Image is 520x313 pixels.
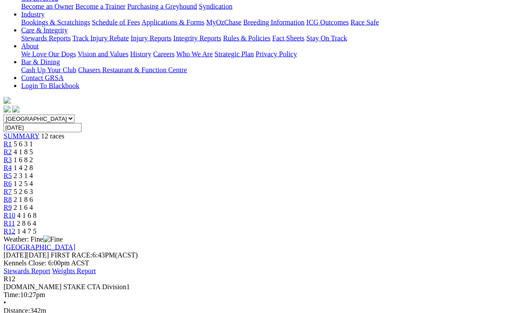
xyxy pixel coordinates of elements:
div: About [21,50,516,58]
div: [DOMAIN_NAME] STAKE CTA Division1 [4,283,516,291]
span: 5 6 3 1 [14,140,33,148]
a: Who We Are [176,50,213,58]
span: 2 1 8 6 [14,196,33,203]
a: R11 [4,220,15,227]
a: Rules & Policies [223,34,271,42]
span: 2 8 6 4 [17,220,36,227]
a: Track Injury Rebate [72,34,129,42]
img: logo-grsa-white.png [4,97,11,104]
img: Fine [43,235,63,243]
a: Integrity Reports [173,34,221,42]
span: 1 2 5 4 [14,180,33,187]
span: 1 4 2 8 [14,164,33,171]
a: Become a Trainer [75,3,126,10]
span: [DATE] [4,251,49,259]
a: Injury Reports [130,34,171,42]
a: R5 [4,172,12,179]
a: Race Safe [350,19,379,26]
div: Kennels Close: 6:00pm ACST [4,259,516,267]
a: Privacy Policy [256,50,297,58]
a: ICG Outcomes [306,19,349,26]
a: Stay On Track [306,34,347,42]
a: Contact GRSA [21,74,63,82]
div: 10:27pm [4,291,516,299]
a: R10 [4,212,15,219]
a: R12 [4,227,15,235]
a: R9 [4,204,12,211]
span: 1 4 7 5 [17,227,37,235]
a: Purchasing a Greyhound [127,3,197,10]
a: Industry [21,11,45,18]
a: Login To Blackbook [21,82,79,89]
a: Schedule of Fees [92,19,140,26]
a: Chasers Restaurant & Function Centre [78,66,187,74]
img: twitter.svg [12,106,19,113]
a: R7 [4,188,12,195]
a: R2 [4,148,12,156]
a: History [130,50,151,58]
a: Weights Report [52,267,96,275]
span: • [4,299,6,306]
a: R8 [4,196,12,203]
a: Stewards Reports [21,34,71,42]
a: Careers [153,50,175,58]
span: 6:43PM(ACST) [51,251,138,259]
span: 4 1 6 8 [17,212,37,219]
span: 1 6 8 2 [14,156,33,164]
span: 4 1 8 5 [14,148,33,156]
img: facebook.svg [4,106,11,113]
a: [GEOGRAPHIC_DATA] [4,243,75,251]
a: Care & Integrity [21,26,68,34]
a: We Love Our Dogs [21,50,76,58]
a: Become an Owner [21,3,74,10]
span: Weather: Fine [4,235,63,243]
span: 2 3 1 4 [14,172,33,179]
a: MyOzChase [206,19,241,26]
a: SUMMARY [4,132,39,140]
div: Bar & Dining [21,66,516,74]
span: 2 1 6 4 [14,204,33,211]
a: R4 [4,164,12,171]
span: Time: [4,291,20,298]
input: Select date [4,123,82,132]
a: R1 [4,140,12,148]
div: Care & Integrity [21,34,516,42]
a: R6 [4,180,12,187]
a: Vision and Values [78,50,128,58]
span: FIRST RACE: [51,251,92,259]
a: Bookings & Scratchings [21,19,90,26]
span: 5 2 6 3 [14,188,33,195]
span: 12 races [41,132,64,140]
a: About [21,42,39,50]
a: Stewards Report [4,267,50,275]
span: R12 [4,275,15,283]
a: R3 [4,156,12,164]
a: Fact Sheets [272,34,305,42]
a: Bar & Dining [21,58,60,66]
div: Industry [21,19,516,26]
a: Strategic Plan [215,50,254,58]
a: Syndication [199,3,232,10]
div: Get Involved [21,3,516,11]
a: Breeding Information [243,19,305,26]
a: Cash Up Your Club [21,66,76,74]
a: Applications & Forms [141,19,204,26]
span: [DATE] [4,251,26,259]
